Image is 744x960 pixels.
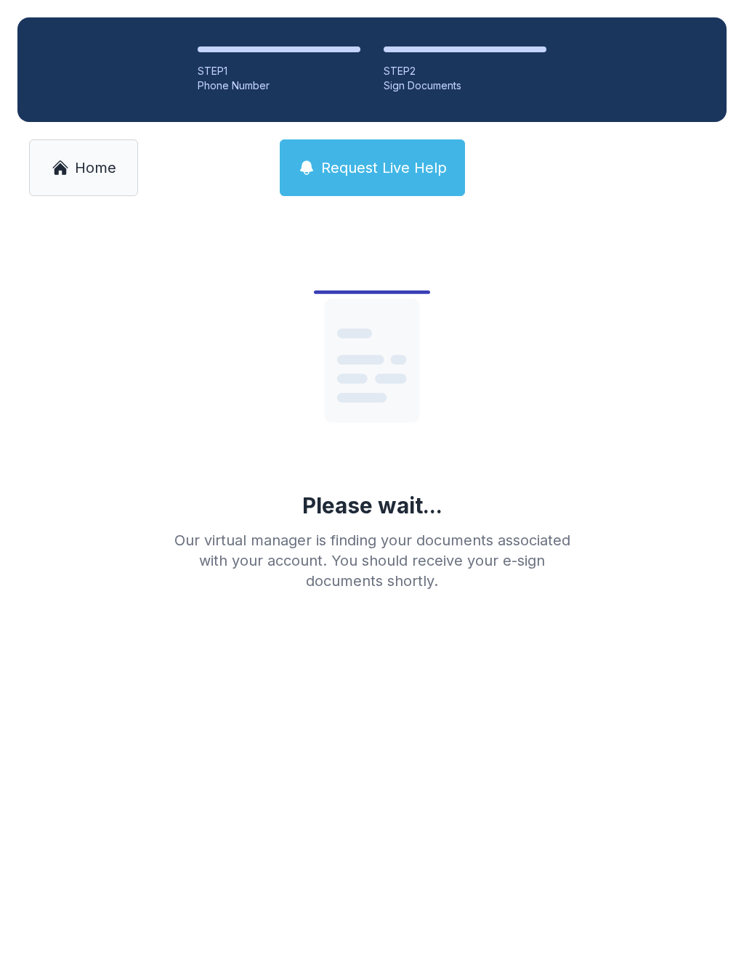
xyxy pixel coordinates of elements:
div: Our virtual manager is finding your documents associated with your account. You should receive yo... [163,530,581,591]
div: Phone Number [198,78,360,93]
span: Request Live Help [321,158,447,178]
div: STEP 1 [198,64,360,78]
div: Please wait... [302,492,442,518]
span: Home [75,158,116,178]
div: Sign Documents [384,78,546,93]
div: STEP 2 [384,64,546,78]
